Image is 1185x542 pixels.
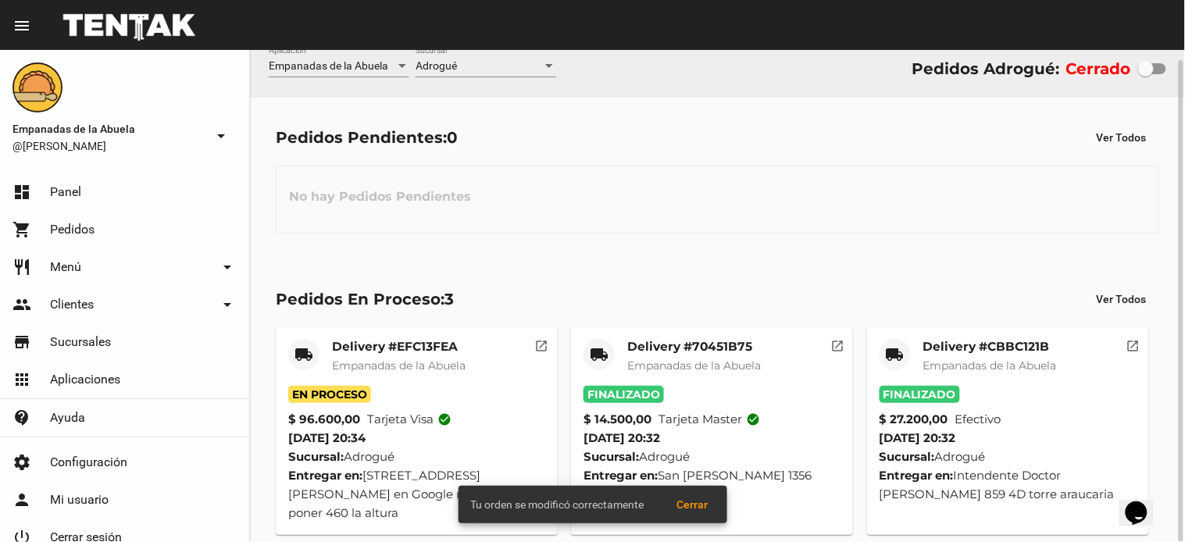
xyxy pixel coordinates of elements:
span: Configuración [50,455,127,470]
span: Empanadas de la Abuela [12,119,205,138]
span: Sucursales [50,334,111,350]
button: Ver Todos [1084,123,1159,152]
mat-icon: open_in_new [830,337,844,351]
span: [DATE] 20:32 [584,430,660,445]
span: 0 [447,128,458,147]
mat-icon: settings [12,453,31,472]
div: Intendente Doctor [PERSON_NAME] 859 4D torre araucaria [880,466,1137,504]
span: Empanadas de la Abuela [332,358,466,373]
mat-icon: local_shipping [886,345,905,364]
span: Menú [50,259,81,275]
span: [DATE] 20:34 [288,430,366,445]
mat-icon: open_in_new [535,337,549,351]
strong: Entregar en: [880,468,954,483]
span: Empanadas de la Abuela [627,358,761,373]
span: Adrogué [416,59,457,72]
span: 3 [444,290,454,308]
span: Clientes [50,297,94,312]
span: En Proceso [288,386,371,403]
mat-icon: local_shipping [590,345,609,364]
mat-icon: arrow_drop_down [212,127,230,145]
mat-icon: shopping_cart [12,220,31,239]
mat-icon: open_in_new [1126,337,1140,351]
span: @[PERSON_NAME] [12,138,205,154]
iframe: chat widget [1119,480,1169,526]
mat-icon: local_shipping [294,345,313,364]
strong: Sucursal: [288,449,344,464]
button: Ver Todos [1084,285,1159,313]
span: [DATE] 20:32 [880,430,956,445]
div: [STREET_ADDRESS][PERSON_NAME] en Google map hay que poner 460 la altura [288,466,545,522]
span: Finalizado [880,386,960,403]
span: Tarjeta master [659,410,760,429]
strong: $ 96.600,00 [288,410,360,429]
label: Cerrado [1066,56,1131,81]
span: Finalizado [584,386,664,403]
h3: No hay Pedidos Pendientes [277,173,484,220]
mat-icon: menu [12,16,31,35]
strong: Sucursal: [880,449,935,464]
img: f0136945-ed32-4f7c-91e3-a375bc4bb2c5.png [12,62,62,112]
mat-icon: arrow_drop_down [218,258,237,276]
span: Ayuda [50,410,85,426]
mat-icon: apps [12,370,31,389]
span: Empanadas de la Abuela [923,358,1057,373]
div: Adrogué [584,448,841,466]
span: Efectivo [955,410,1001,429]
span: Mi usuario [50,492,109,508]
mat-icon: people [12,295,31,314]
span: Ver Todos [1097,131,1147,144]
mat-card-title: Delivery #70451B75 [627,339,761,355]
span: Tarjeta visa [367,410,452,429]
mat-icon: check_circle [438,412,452,426]
span: Empanadas de la Abuela [269,59,388,72]
span: Pedidos [50,222,95,237]
button: Cerrar [665,490,721,519]
mat-icon: restaurant [12,258,31,276]
mat-icon: check_circle [746,412,760,426]
div: Pedidos Adrogué: [912,56,1059,81]
mat-icon: person [12,490,31,509]
mat-icon: store [12,333,31,351]
span: Tu orden se modificó correctamente [471,497,644,512]
strong: Sucursal: [584,449,639,464]
mat-icon: contact_support [12,408,31,427]
strong: $ 27.200,00 [880,410,948,429]
strong: $ 14.500,00 [584,410,651,429]
div: Adrogué [288,448,545,466]
div: Adrogué [880,448,1137,466]
mat-card-title: Delivery #EFC13FEA [332,339,466,355]
span: Cerrar [677,498,709,511]
div: Pedidos En Proceso: [276,287,454,312]
div: Pedidos Pendientes: [276,125,458,150]
span: Ver Todos [1097,293,1147,305]
mat-icon: dashboard [12,183,31,201]
mat-icon: arrow_drop_down [218,295,237,314]
mat-card-title: Delivery #CBBC121B [923,339,1057,355]
strong: Entregar en: [288,468,362,483]
span: Aplicaciones [50,372,120,387]
span: Panel [50,184,81,200]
